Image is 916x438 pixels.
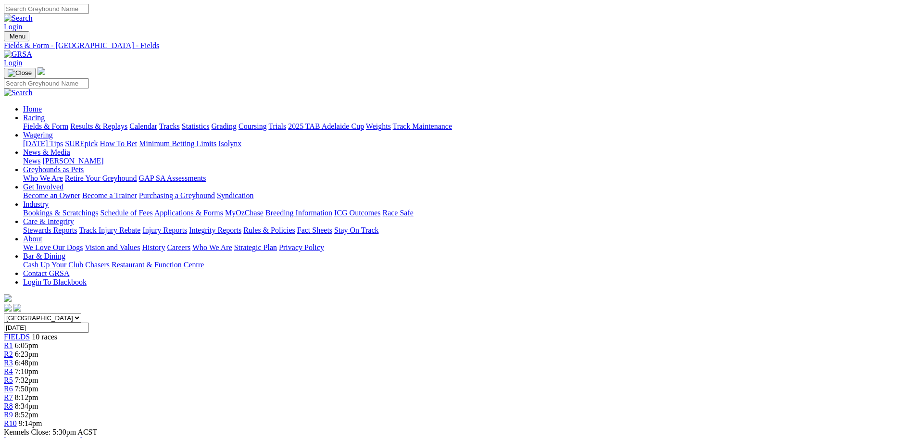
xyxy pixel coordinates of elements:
a: Login [4,59,22,67]
div: Industry [23,209,912,217]
span: 6:23pm [15,350,38,358]
a: Grading [212,122,237,130]
a: Wagering [23,131,53,139]
a: Race Safe [382,209,413,217]
a: Fact Sheets [297,226,332,234]
span: Menu [10,33,25,40]
input: Select date [4,323,89,333]
a: R5 [4,376,13,384]
a: Greyhounds as Pets [23,165,84,174]
span: 8:52pm [15,411,38,419]
a: 2025 TAB Adelaide Cup [288,122,364,130]
a: Home [23,105,42,113]
a: News & Media [23,148,70,156]
a: MyOzChase [225,209,264,217]
div: Bar & Dining [23,261,912,269]
a: Stewards Reports [23,226,77,234]
a: Track Injury Rebate [79,226,140,234]
a: Calendar [129,122,157,130]
span: 6:48pm [15,359,38,367]
a: Coursing [238,122,267,130]
a: Industry [23,200,49,208]
input: Search [4,4,89,14]
div: Greyhounds as Pets [23,174,912,183]
a: Schedule of Fees [100,209,152,217]
a: Track Maintenance [393,122,452,130]
a: Login [4,23,22,31]
div: Care & Integrity [23,226,912,235]
button: Toggle navigation [4,31,29,41]
span: 10 races [32,333,57,341]
a: R10 [4,419,17,427]
a: Vision and Values [85,243,140,251]
a: Who We Are [192,243,232,251]
a: Fields & Form - [GEOGRAPHIC_DATA] - Fields [4,41,912,50]
a: FIELDS [4,333,30,341]
a: ICG Outcomes [334,209,380,217]
a: GAP SA Assessments [139,174,206,182]
a: Minimum Betting Limits [139,139,216,148]
a: Isolynx [218,139,241,148]
div: Racing [23,122,912,131]
a: Racing [23,113,45,122]
a: Get Involved [23,183,63,191]
a: Strategic Plan [234,243,277,251]
a: [PERSON_NAME] [42,157,103,165]
span: R4 [4,367,13,375]
input: Search [4,78,89,88]
a: Applications & Forms [154,209,223,217]
img: GRSA [4,50,32,59]
span: 9:14pm [19,419,42,427]
img: Search [4,14,33,23]
span: Kennels Close: 5:30pm ACST [4,428,97,436]
a: Weights [366,122,391,130]
a: How To Bet [100,139,138,148]
a: Statistics [182,122,210,130]
div: Wagering [23,139,912,148]
div: Get Involved [23,191,912,200]
span: 8:12pm [15,393,38,401]
a: Retire Your Greyhound [65,174,137,182]
a: We Love Our Dogs [23,243,83,251]
div: News & Media [23,157,912,165]
img: Close [8,69,32,77]
a: News [23,157,40,165]
a: Integrity Reports [189,226,241,234]
img: twitter.svg [13,304,21,312]
a: R1 [4,341,13,350]
a: Cash Up Your Club [23,261,83,269]
a: Injury Reports [142,226,187,234]
a: Results & Replays [70,122,127,130]
a: Trials [268,122,286,130]
span: 7:10pm [15,367,38,375]
a: Privacy Policy [279,243,324,251]
div: About [23,243,912,252]
a: Bookings & Scratchings [23,209,98,217]
a: SUREpick [65,139,98,148]
span: 7:32pm [15,376,38,384]
span: 6:05pm [15,341,38,350]
img: logo-grsa-white.png [4,294,12,302]
a: Rules & Policies [243,226,295,234]
a: Fields & Form [23,122,68,130]
a: Become a Trainer [82,191,137,200]
a: R3 [4,359,13,367]
a: Stay On Track [334,226,378,234]
a: [DATE] Tips [23,139,63,148]
a: R8 [4,402,13,410]
a: Care & Integrity [23,217,74,225]
a: R9 [4,411,13,419]
a: History [142,243,165,251]
a: Chasers Restaurant & Function Centre [85,261,204,269]
span: 7:50pm [15,385,38,393]
button: Toggle navigation [4,68,36,78]
a: Syndication [217,191,253,200]
a: R7 [4,393,13,401]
